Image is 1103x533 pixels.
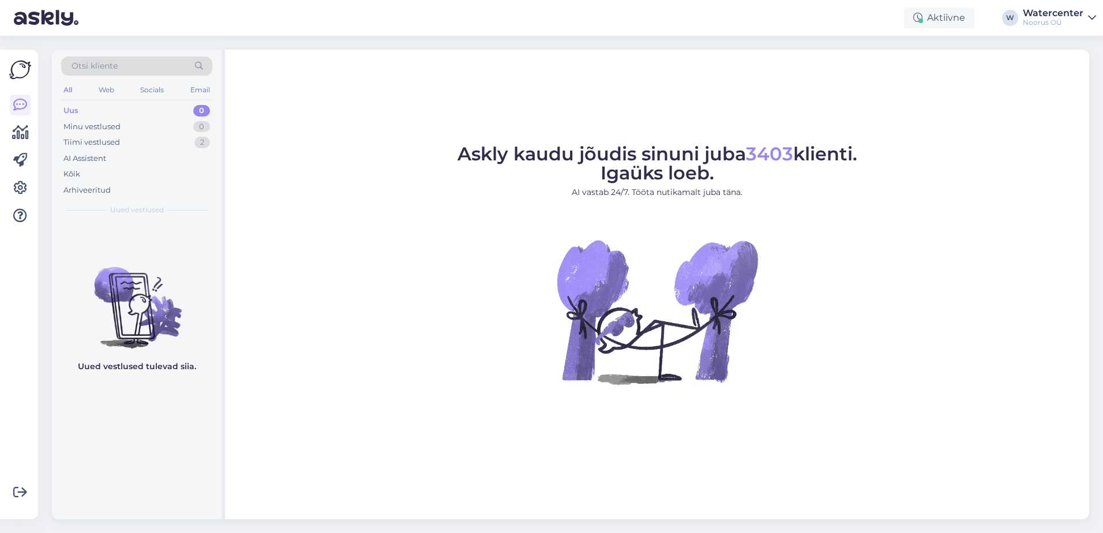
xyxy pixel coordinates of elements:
[746,142,793,165] span: 3403
[63,137,120,148] div: Tiimi vestlused
[193,105,210,117] div: 0
[63,105,78,117] div: Uus
[61,82,74,97] div: All
[457,186,857,198] p: AI vastab 24/7. Tööta nutikamalt juba täna.
[1002,10,1018,26] div: W
[1023,18,1083,27] div: Noorus OÜ
[63,153,106,164] div: AI Assistent
[457,142,857,184] span: Askly kaudu jõudis sinuni juba klienti. Igaüks loeb.
[1023,9,1083,18] div: Watercenter
[553,208,761,415] img: No Chat active
[63,121,121,133] div: Minu vestlused
[110,205,164,215] span: Uued vestlused
[904,7,974,28] div: Aktiivne
[72,60,118,72] span: Otsi kliente
[188,82,212,97] div: Email
[63,185,111,196] div: Arhiveeritud
[52,246,222,350] img: No chats
[78,361,196,373] p: Uued vestlused tulevad siia.
[96,82,117,97] div: Web
[194,137,210,148] div: 2
[9,59,31,81] img: Askly Logo
[138,82,166,97] div: Socials
[63,168,80,180] div: Kõik
[1023,9,1096,27] a: WatercenterNoorus OÜ
[193,121,210,133] div: 0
